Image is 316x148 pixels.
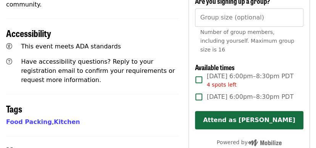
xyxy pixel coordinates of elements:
[195,8,303,27] input: [object Object]
[6,26,51,40] span: Accessibility
[21,43,121,50] span: This event meets ADA standards
[207,72,293,89] span: [DATE] 6:00pm–8:30pm PDT
[195,111,303,129] button: Attend as [PERSON_NAME]
[6,118,54,125] span: ,
[21,58,175,84] span: Have accessibility questions? Reply to your registration email to confirm your requirements or re...
[54,118,80,125] a: Kitchen
[6,102,22,115] span: Tags
[207,82,237,88] span: 4 spots left
[195,62,235,72] span: Available times
[6,118,52,125] a: Food Packing
[200,29,294,53] span: Number of group members, including yourself. Maximum group size is 16
[217,139,282,145] span: Powered by
[207,92,293,101] span: [DATE] 6:00pm–8:30pm PDT
[6,43,12,50] i: universal-access icon
[6,58,12,65] i: question-circle icon
[248,139,282,146] img: Powered by Mobilize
